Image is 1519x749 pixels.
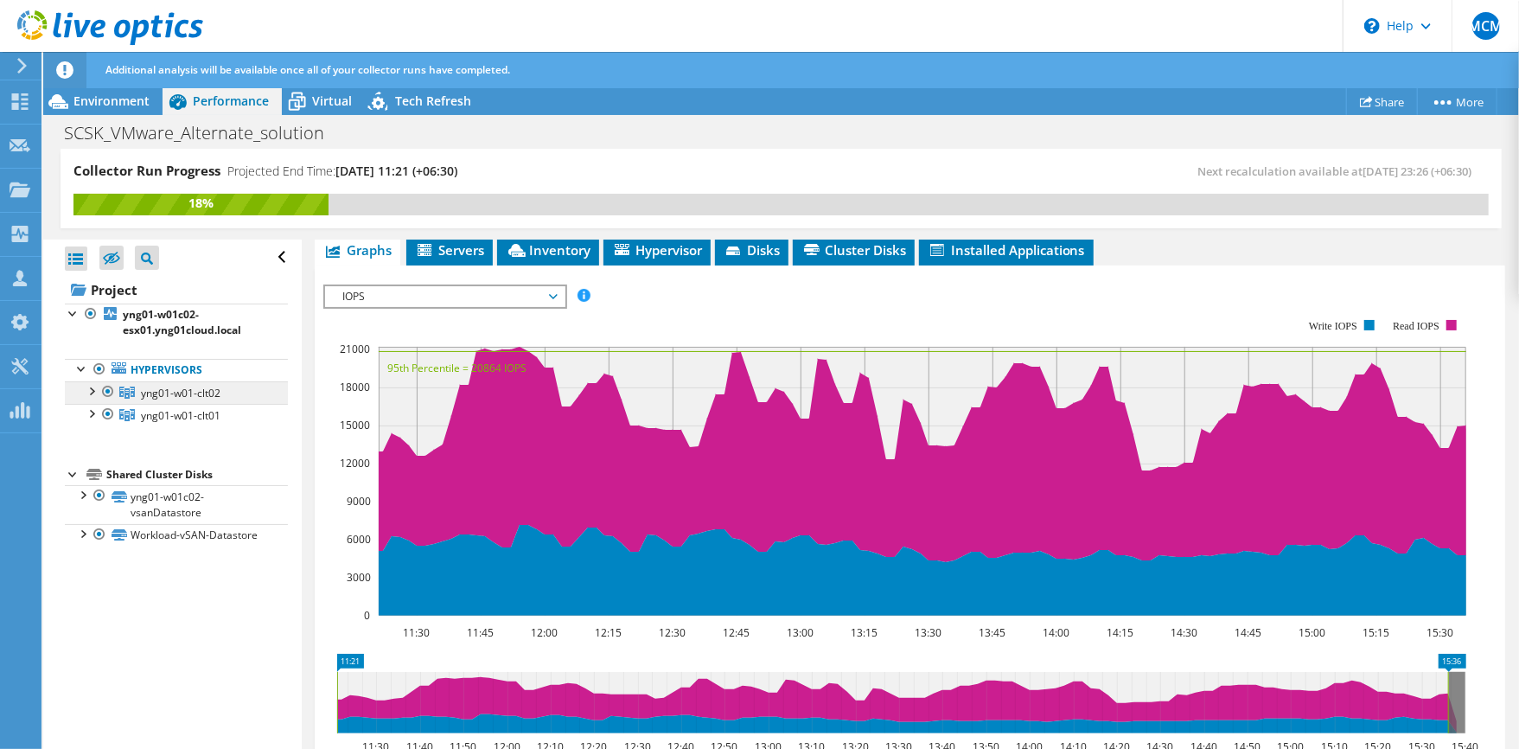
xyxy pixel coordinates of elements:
[1363,163,1471,179] span: [DATE] 23:26 (+06:30)
[801,241,906,259] span: Cluster Disks
[65,381,288,404] a: yng01-w01-clt02
[612,241,702,259] span: Hypervisor
[415,241,484,259] span: Servers
[723,625,750,640] text: 12:45
[1472,12,1500,40] span: MCM
[65,276,288,304] a: Project
[467,625,494,640] text: 11:45
[105,62,510,77] span: Additional analysis will be available once all of your collector runs have completed.
[65,359,288,381] a: Hypervisors
[1107,625,1133,640] text: 14:15
[387,361,527,375] text: 95th Percentile = 20864 IOPS
[928,241,1085,259] span: Installed Applications
[227,162,457,181] h4: Projected End Time:
[347,532,371,547] text: 6000
[65,304,288,342] a: yng01-w01c02-esx01.yng01cloud.local
[340,380,370,394] text: 18000
[1299,625,1325,640] text: 15:00
[1417,88,1497,115] a: More
[1309,320,1357,332] text: Write IOPS
[1393,320,1439,332] text: Read IOPS
[1426,625,1453,640] text: 15:30
[123,307,241,337] b: yng01-w01c02-esx01.yng01cloud.local
[979,625,1005,640] text: 13:45
[395,93,471,109] span: Tech Refresh
[340,418,370,432] text: 15000
[56,124,351,143] h1: SCSK_VMware_Alternate_solution
[1043,625,1069,640] text: 14:00
[106,464,288,485] div: Shared Cluster Disks
[347,570,371,585] text: 3000
[1235,625,1261,640] text: 14:45
[787,625,814,640] text: 13:00
[1364,18,1380,34] svg: \n
[1346,88,1418,115] a: Share
[141,386,220,400] span: yng01-w01-clt02
[334,286,556,307] span: IOPS
[312,93,352,109] span: Virtual
[340,342,370,356] text: 21000
[1171,625,1197,640] text: 14:30
[141,408,220,423] span: yng01-w01-clt01
[73,194,329,213] div: 18%
[193,93,269,109] span: Performance
[65,404,288,426] a: yng01-w01-clt01
[851,625,878,640] text: 13:15
[915,625,941,640] text: 13:30
[403,625,430,640] text: 11:30
[1197,163,1480,179] span: Next recalculation available at
[340,456,370,471] text: 12000
[347,494,371,509] text: 9000
[724,241,780,259] span: Disks
[65,485,288,523] a: yng01-w01c02-vsanDatastore
[531,625,558,640] text: 12:00
[323,241,392,259] span: Graphs
[335,163,457,179] span: [DATE] 11:21 (+06:30)
[595,625,622,640] text: 12:15
[73,93,150,109] span: Environment
[1363,625,1389,640] text: 15:15
[65,524,288,547] a: Workload-vSAN-Datastore
[506,241,590,259] span: Inventory
[364,608,370,623] text: 0
[659,625,686,640] text: 12:30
